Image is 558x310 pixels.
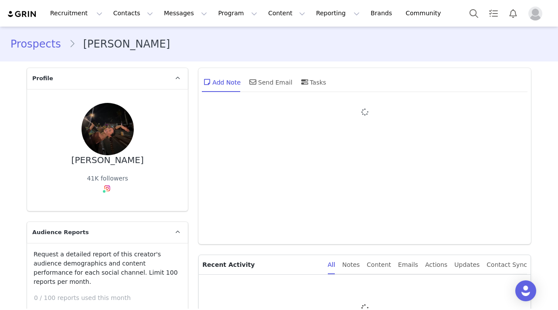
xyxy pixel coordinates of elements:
button: Recruitment [45,3,108,23]
button: Content [263,3,310,23]
div: Emails [398,255,418,275]
p: 0 / 100 reports used this month [34,293,188,303]
div: Updates [454,255,480,275]
a: Brands [365,3,400,23]
div: Content [367,255,391,275]
div: Actions [425,255,447,275]
button: Messages [159,3,212,23]
img: placeholder-profile.jpg [528,7,542,20]
div: Send Email [248,72,293,92]
div: 41K followers [87,174,128,183]
a: Prospects [10,36,69,52]
button: Search [464,3,483,23]
button: Reporting [311,3,365,23]
button: Contacts [108,3,158,23]
img: 5111376a-2b7f-42ef-b930-51bd9e0a0b21.jpg [82,103,134,155]
button: Notifications [504,3,523,23]
span: Profile [32,74,53,83]
div: Tasks [299,72,327,92]
a: Community [401,3,450,23]
div: Open Intercom Messenger [515,280,536,301]
p: Recent Activity [202,255,320,274]
img: grin logo [7,10,37,18]
div: Notes [342,255,360,275]
button: Program [213,3,262,23]
img: instagram.svg [104,185,111,192]
div: All [328,255,335,275]
p: Request a detailed report of this creator's audience demographics and content performance for eac... [34,250,181,286]
div: Add Note [202,72,241,92]
div: [PERSON_NAME] [71,155,144,165]
span: Audience Reports [32,228,89,237]
button: Profile [523,7,551,20]
div: Contact Sync [487,255,527,275]
a: Tasks [484,3,503,23]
